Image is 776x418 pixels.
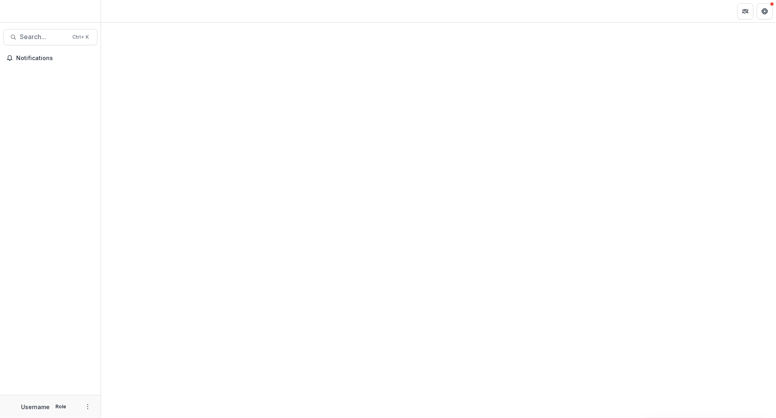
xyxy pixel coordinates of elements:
span: Search... [20,33,67,41]
button: Get Help [757,3,773,19]
div: Ctrl + K [71,33,91,42]
button: Partners [737,3,753,19]
p: Username [21,403,50,411]
button: Search... [3,29,97,45]
p: Role [53,403,69,410]
span: Notifications [16,55,94,62]
button: More [83,402,93,412]
button: Notifications [3,52,97,65]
